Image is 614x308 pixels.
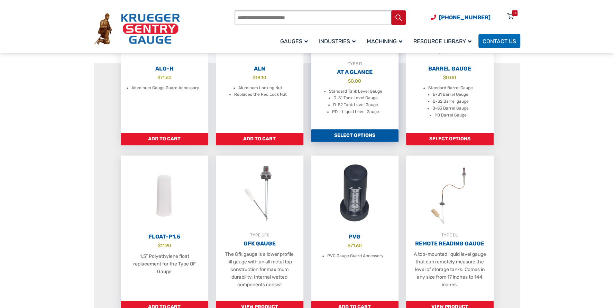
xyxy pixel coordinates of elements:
p: A top-mounted liquid level gauge that can remotely measure the level of storage tanks. Comes in a... [413,251,487,289]
li: Aluminum Gauge Guard Accessory [131,85,199,92]
a: Industries [315,33,363,49]
div: TYPE GFK [216,232,303,239]
a: TYPE DURemote Reading Gauge A top-mounted liquid level gauge that can remotely measure the level ... [406,156,494,301]
span: Gauges [280,38,308,45]
h2: At A Glance [311,69,398,76]
h2: Barrel Gauge [406,65,494,72]
a: Add to cart: “Barrel Gauge” [406,133,494,145]
a: Phone Number (920) 434-8860 [431,13,491,22]
bdi: 11.90 [158,243,171,248]
h2: ALG-H [121,65,208,72]
h2: Float-P1.5 [121,233,208,240]
a: Contact Us [478,34,520,48]
span: Industries [319,38,356,45]
img: Krueger Sentry Gauge [94,13,180,45]
img: Remote Reading Gauge [406,156,494,232]
a: Gauges [276,33,315,49]
bdi: 18.10 [253,75,266,80]
bdi: 0.00 [348,78,361,84]
li: D-S2 Tank Level Gauge [333,102,378,109]
p: 1.5” Polyethylene float replacement for the Type OF Gauge [128,253,201,276]
li: Replaces the Red Lock Nut [234,91,287,98]
bdi: 71.60 [348,243,362,248]
a: Float-P1.5 $11.90 1.5” Polyethylene float replacement for the Type OF Gauge [121,156,208,301]
span: $ [157,75,160,80]
li: PVC Gauge Guard Accessory [327,253,384,260]
li: D-S1 Tank Level Gauge [333,95,378,102]
a: Machining [363,33,409,49]
span: [PHONE_NUMBER] [439,14,491,21]
div: TYPE D [311,60,398,67]
span: $ [158,243,161,248]
span: $ [348,243,350,248]
span: $ [253,75,255,80]
a: TYPE GFKGFK Gauge The Gfk gauge is a lower profile fill gauge with an all metal top construction ... [216,156,303,301]
h2: PVG [311,233,398,240]
img: PVG [311,156,398,232]
a: PVG $71.60 PVC Gauge Guard Accessory [311,156,398,301]
span: $ [443,75,446,80]
bdi: 0.00 [443,75,456,80]
a: Add to cart: “ALN” [216,133,303,145]
a: Add to cart: “At A Glance” [311,129,398,142]
span: Contact Us [483,38,516,45]
a: Add to cart: “ALG-H” [121,133,208,145]
h2: GFK Gauge [216,240,303,247]
div: TYPE DU [406,232,494,239]
p: The Gfk gauge is a lower profile fill gauge with an all metal top construction for maximum durabi... [223,251,296,289]
li: B-S2 Barrel gauge [433,98,469,105]
li: Standard Barrel Gauge [428,85,473,92]
li: B-S3 Barrel Gauge [432,105,469,112]
span: Machining [367,38,402,45]
img: Float-P1.5 [121,156,208,232]
li: Aluminum Locking Nut [238,85,282,92]
span: Resource Library [413,38,471,45]
a: Resource Library [409,33,478,49]
div: 0 [514,10,516,16]
h2: Remote Reading Gauge [406,240,494,247]
h2: ALN [216,65,303,72]
img: GFK Gauge [216,156,303,232]
span: $ [348,78,351,84]
bdi: 71.60 [157,75,172,80]
li: B-S1 Barrel Gauge [433,91,468,98]
li: PB Barrel Gauge [434,112,467,119]
li: PD – Liquid Level Gauge [332,109,379,115]
li: Standard Tank Level Gauge [329,88,382,95]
